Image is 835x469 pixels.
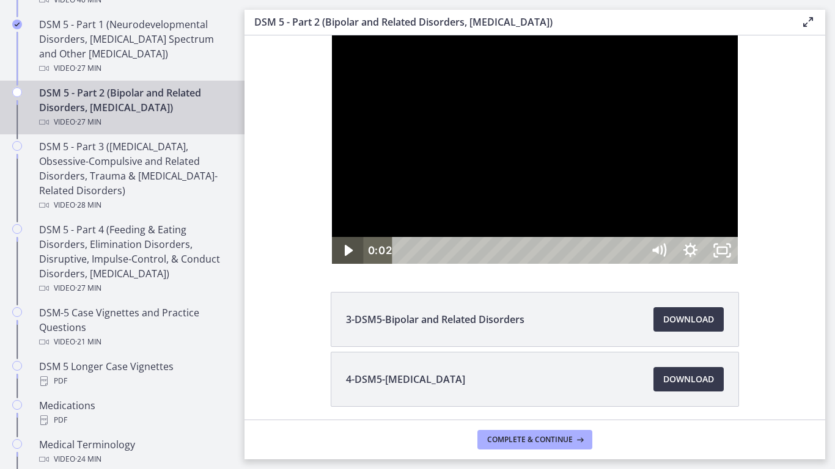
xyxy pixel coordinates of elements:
[346,312,524,327] span: 3-DSM5-Bipolar and Related Disorders
[39,398,230,427] div: Medications
[39,335,230,349] div: Video
[39,437,230,467] div: Medical Terminology
[245,35,825,264] iframe: Video Lesson
[477,430,592,449] button: Complete & continue
[39,17,230,76] div: DSM 5 - Part 1 (Neurodevelopmental Disorders, [MEDICAL_DATA] Spectrum and Other [MEDICAL_DATA])
[75,281,101,296] span: · 27 min
[462,202,493,228] button: Unfullscreen
[39,139,230,213] div: DSM 5 - Part 3 ([MEDICAL_DATA], Obsessive-Compulsive and Related Disorders, Trauma & [MEDICAL_DAT...
[39,115,230,129] div: Video
[653,307,724,332] a: Download
[39,452,230,467] div: Video
[39,374,230,388] div: PDF
[75,115,101,129] span: · 27 min
[39,85,230,129] div: DSM 5 - Part 2 (Bipolar and Related Disorders, [MEDICAL_DATA])
[254,15,781,29] h3: DSM 5 - Part 2 (Bipolar and Related Disorders, [MEDICAL_DATA])
[75,335,101,349] span: · 21 min
[430,202,462,228] button: Show settings menu
[346,372,465,387] span: 4-DSM5-[MEDICAL_DATA]
[39,413,230,427] div: PDF
[39,61,230,76] div: Video
[663,372,714,387] span: Download
[12,20,22,29] i: Completed
[75,452,101,467] span: · 24 min
[75,61,101,76] span: · 27 min
[39,281,230,296] div: Video
[75,198,101,213] span: · 28 min
[663,312,714,327] span: Download
[39,305,230,349] div: DSM-5 Case Vignettes and Practice Questions
[39,222,230,296] div: DSM 5 - Part 4 (Feeding & Eating Disorders, Elimination Disorders, Disruptive, Impulse-Control, &...
[398,202,430,228] button: Mute
[487,435,573,445] span: Complete & continue
[39,359,230,388] div: DSM 5 Longer Case Vignettes
[653,367,724,391] a: Download
[39,198,230,213] div: Video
